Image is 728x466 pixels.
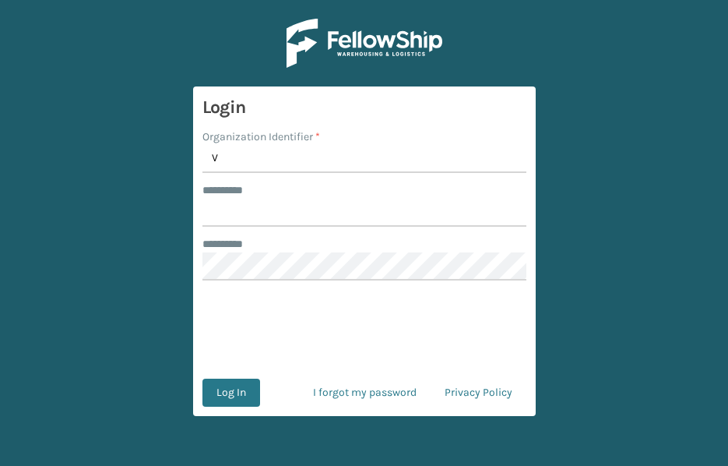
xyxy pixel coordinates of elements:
iframe: reCAPTCHA [246,299,483,360]
img: Logo [287,19,442,68]
a: Privacy Policy [431,379,526,407]
button: Log In [202,379,260,407]
h3: Login [202,96,526,119]
a: I forgot my password [299,379,431,407]
label: Organization Identifier [202,129,320,145]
